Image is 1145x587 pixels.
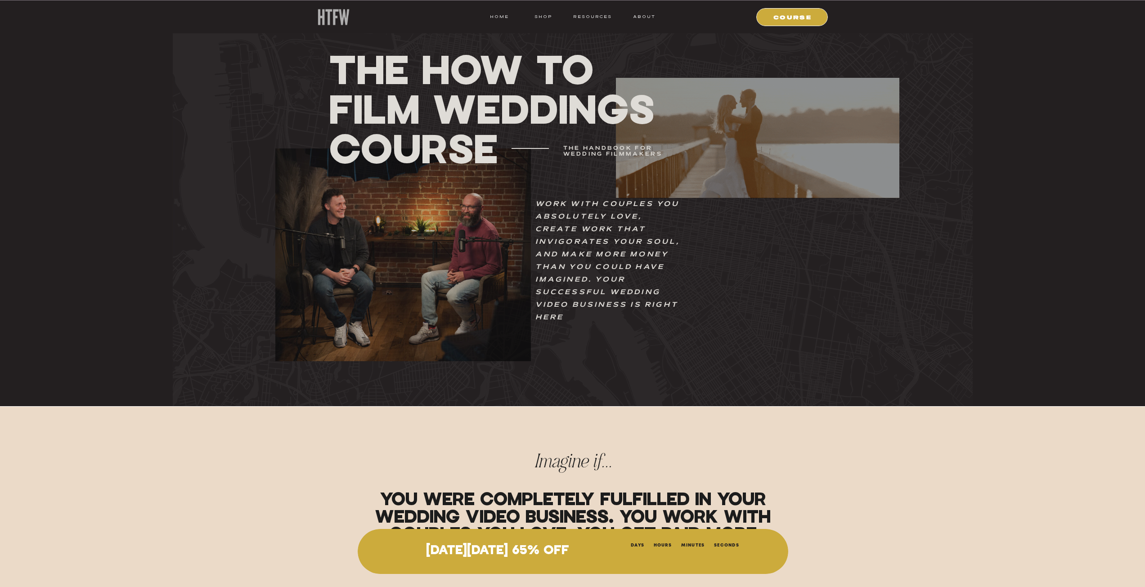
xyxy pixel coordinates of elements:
h2: Imagine if... [319,453,827,483]
a: COURSE [762,13,823,21]
a: HOME [490,13,509,21]
a: ABOUT [633,13,656,21]
a: shop [526,13,561,21]
p: [DATE][DATE] 65% OFF [378,544,617,558]
h1: THE How To Film Weddings Course [329,49,660,168]
li: Hours [653,541,672,548]
li: Days [631,541,644,548]
li: Seconds [714,541,739,548]
li: Minutes [681,541,705,548]
i: Work with couples you absolutely love, create work that invigorates your soul, and make more mone... [535,201,680,321]
a: resources [570,13,612,21]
